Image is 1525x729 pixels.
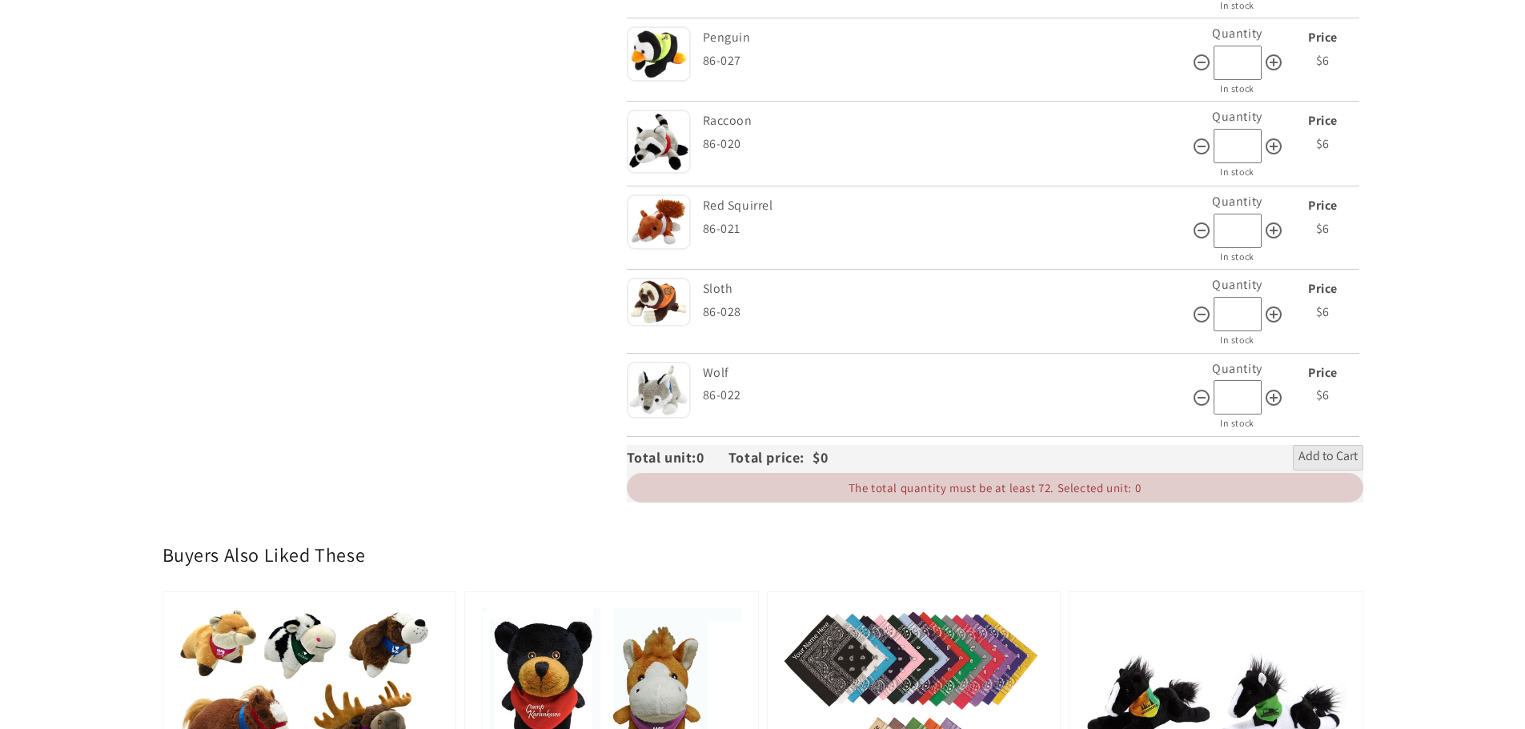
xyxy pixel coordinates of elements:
label: Quantity [1212,276,1262,293]
label: Quantity [1212,360,1262,377]
div: 86-028 [703,301,1192,324]
div: Sloth [703,278,1188,301]
div: Price [1287,278,1359,301]
img: Raccoon [627,110,691,174]
label: Quantity [1212,193,1262,210]
span: 0 [696,448,728,467]
div: Price [1287,362,1359,385]
span: $0 [813,448,828,467]
div: The total quantity must be at least 72. Selected unit: 0 [627,473,1363,503]
img: Wolf [627,362,691,419]
span: $6 [1316,387,1330,403]
div: In stock [1192,163,1283,181]
img: Sloth [627,278,691,326]
label: Quantity [1212,25,1262,42]
label: Quantity [1212,108,1262,125]
img: Red Squirrel [627,194,691,250]
div: In stock [1192,248,1283,266]
div: 86-021 [703,218,1192,241]
div: 86-020 [703,133,1192,156]
div: In stock [1192,331,1283,349]
div: Total unit: Total price: [627,445,813,471]
button: Add to Cart [1293,445,1363,471]
h2: Buyers Also Liked These [163,543,1363,567]
span: $6 [1316,135,1330,152]
div: Price [1287,26,1359,50]
div: Price [1287,110,1359,133]
div: Penguin [703,26,1188,50]
div: In stock [1192,415,1283,432]
div: Red Squirrel [703,194,1188,218]
div: In stock [1192,80,1283,98]
div: Raccoon [703,110,1188,133]
div: Wolf [703,362,1188,385]
img: Penguin [627,26,691,81]
span: Add to Cart [1298,448,1358,467]
span: $6 [1316,52,1330,69]
div: 86-027 [703,50,1192,73]
div: Price [1287,194,1359,218]
span: $6 [1316,220,1330,237]
div: 86-022 [703,384,1192,407]
span: $6 [1316,303,1330,320]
